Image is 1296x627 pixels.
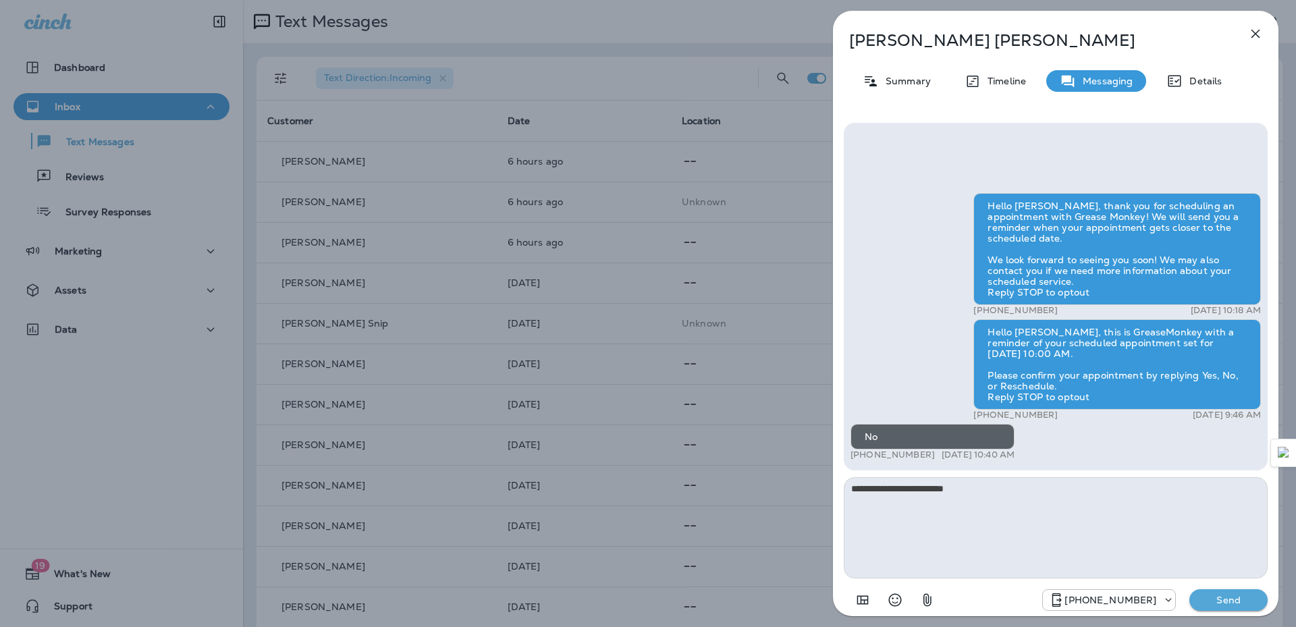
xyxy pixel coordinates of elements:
p: Timeline [981,76,1026,86]
div: Hello [PERSON_NAME], this is GreaseMonkey with a reminder of your scheduled appointment set for [... [973,319,1261,410]
button: Select an emoji [882,587,909,614]
button: Add in a premade template [849,587,876,614]
p: [PHONE_NUMBER] [1064,595,1156,605]
p: [DATE] 10:18 AM [1191,305,1261,316]
p: Send [1200,594,1257,606]
p: Messaging [1076,76,1133,86]
p: [DATE] 9:46 AM [1193,410,1261,420]
p: [PERSON_NAME] [PERSON_NAME] [849,31,1218,50]
p: [PHONE_NUMBER] [850,449,935,460]
p: [PHONE_NUMBER] [973,305,1058,316]
img: Detect Auto [1278,447,1290,459]
div: +1 (830) 223-2883 [1043,592,1175,608]
div: No [850,424,1015,449]
p: [PHONE_NUMBER] [973,410,1058,420]
p: Details [1183,76,1222,86]
button: Send [1189,589,1268,611]
p: [DATE] 10:40 AM [942,449,1015,460]
div: Hello [PERSON_NAME], thank you for scheduling an appointment with Grease Monkey! We will send you... [973,193,1261,305]
p: Summary [879,76,931,86]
